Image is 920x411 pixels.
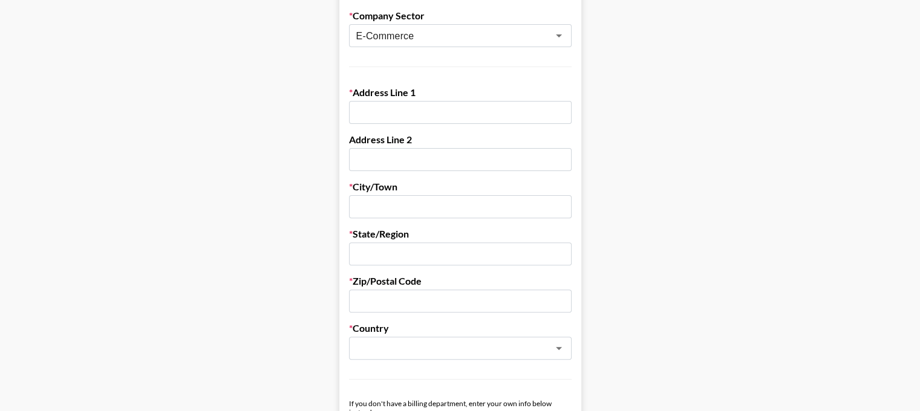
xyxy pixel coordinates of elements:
label: Address Line 1 [349,86,572,99]
label: Company Sector [349,10,572,22]
label: State/Region [349,228,572,240]
label: City/Town [349,181,572,193]
label: Zip/Postal Code [349,275,572,287]
label: Address Line 2 [349,134,572,146]
label: Country [349,322,572,334]
button: Open [550,340,567,357]
button: Open [550,27,567,44]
